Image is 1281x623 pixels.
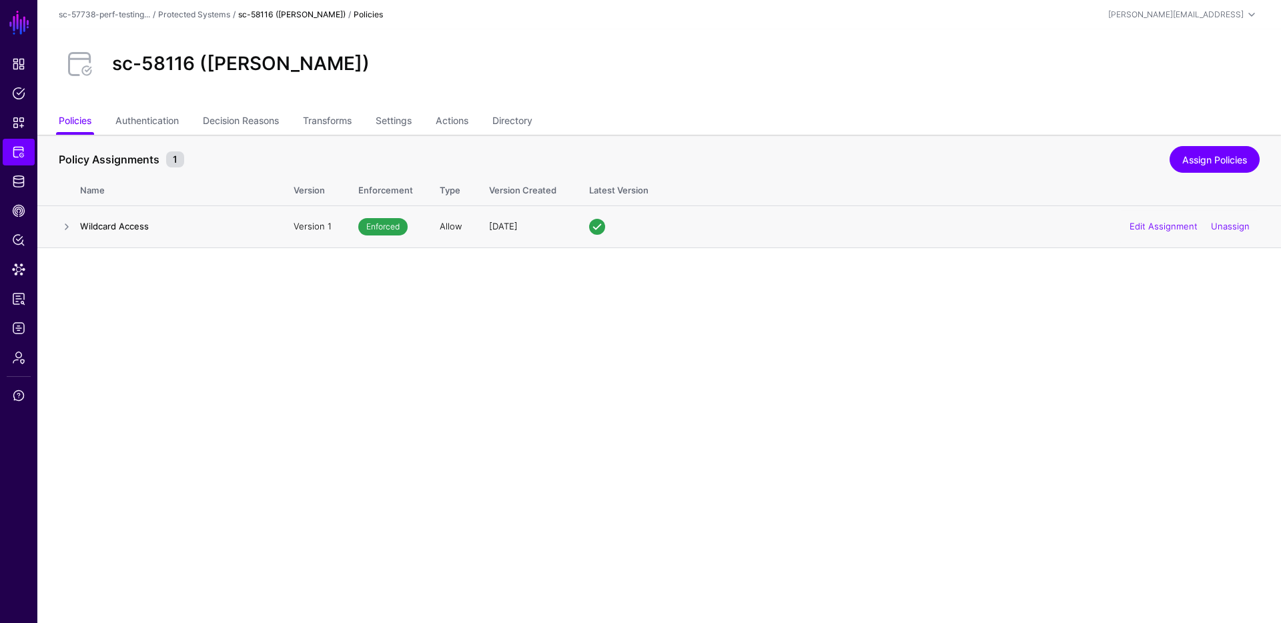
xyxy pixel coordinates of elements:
span: Protected Systems [12,145,25,159]
a: Policies [59,109,91,135]
span: Support [12,389,25,402]
a: Policies [3,80,35,107]
th: Latest Version [576,171,1281,205]
th: Version Created [476,171,576,205]
span: Snippets [12,116,25,129]
a: Identity Data Fabric [3,168,35,195]
td: Version 1 [280,205,345,247]
span: Reports [12,292,25,305]
span: Identity Data Fabric [12,175,25,188]
a: Assign Policies [1170,146,1260,173]
span: Admin [12,351,25,364]
strong: sc-58116 ([PERSON_NAME]) [238,9,346,19]
small: 1 [166,151,184,167]
h2: sc-58116 ([PERSON_NAME]) [112,53,370,75]
strong: Policies [354,9,383,19]
div: [PERSON_NAME][EMAIL_ADDRESS] [1108,9,1244,21]
a: Snippets [3,109,35,136]
a: Edit Assignment [1130,221,1198,231]
div: / [150,9,158,21]
a: Admin [3,344,35,371]
a: Data Lens [3,256,35,283]
a: Transforms [303,109,352,135]
th: Enforcement [345,171,426,205]
a: Protected Systems [3,139,35,165]
h4: Wildcard Access [80,220,267,232]
a: CAEP Hub [3,197,35,224]
th: Name [80,171,280,205]
a: Authentication [115,109,179,135]
th: Version [280,171,345,205]
span: [DATE] [489,221,518,231]
a: Reports [3,285,35,312]
span: Dashboard [12,57,25,71]
a: Policy Lens [3,227,35,253]
td: Allow [426,205,476,247]
a: Decision Reasons [203,109,279,135]
span: Enforced [358,218,408,235]
a: Actions [436,109,468,135]
a: sc-57738-perf-testing... [59,9,150,19]
a: Dashboard [3,51,35,77]
div: / [230,9,238,21]
a: Unassign [1211,221,1250,231]
span: Data Lens [12,263,25,276]
span: Policy Lens [12,233,25,247]
a: Logs [3,315,35,342]
a: Directory [492,109,532,135]
span: Policy Assignments [55,151,163,167]
span: Logs [12,322,25,335]
span: Policies [12,87,25,100]
a: Protected Systems [158,9,230,19]
a: Settings [376,109,412,135]
a: SGNL [8,8,31,37]
span: CAEP Hub [12,204,25,217]
th: Type [426,171,476,205]
div: / [346,9,354,21]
